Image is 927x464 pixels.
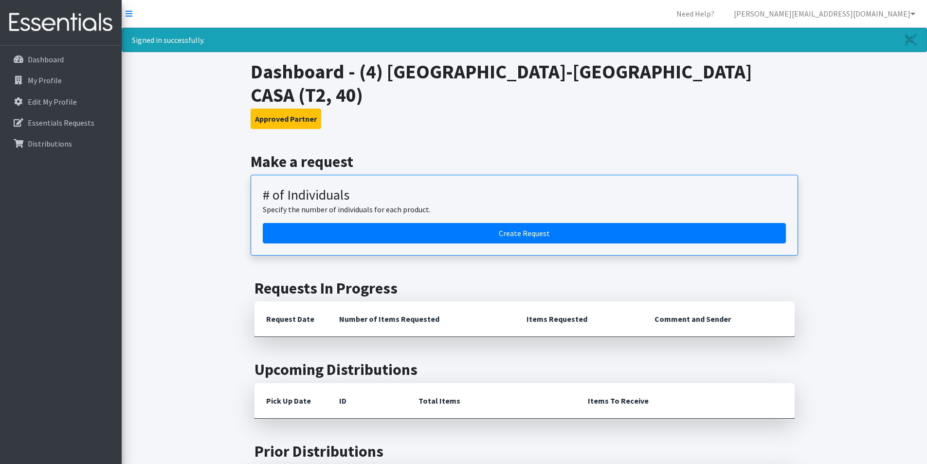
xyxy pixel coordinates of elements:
a: Create a request by number of individuals [263,223,786,243]
th: Comment and Sender [643,301,794,337]
th: Request Date [254,301,327,337]
h1: Dashboard - (4) [GEOGRAPHIC_DATA]-[GEOGRAPHIC_DATA] CASA (T2, 40) [251,60,798,107]
a: Close [895,28,927,52]
img: HumanEssentials [4,6,118,39]
p: Dashboard [28,55,64,64]
h2: Upcoming Distributions [254,360,795,379]
h2: Prior Distributions [254,442,795,461]
a: My Profile [4,71,118,90]
p: Distributions [28,139,72,148]
a: Need Help? [669,4,722,23]
div: Signed in successfully. [122,28,927,52]
p: My Profile [28,75,62,85]
th: Total Items [407,383,576,419]
a: Distributions [4,134,118,153]
a: Edit My Profile [4,92,118,111]
p: Specify the number of individuals for each product. [263,204,786,215]
p: Edit My Profile [28,97,77,107]
a: Essentials Requests [4,113,118,132]
th: Pick Up Date [254,383,327,419]
th: Items To Receive [576,383,795,419]
p: Essentials Requests [28,118,94,128]
th: Number of Items Requested [327,301,515,337]
h2: Make a request [251,152,798,171]
th: ID [327,383,407,419]
a: Dashboard [4,50,118,69]
h3: # of Individuals [263,187,786,204]
a: [PERSON_NAME][EMAIL_ADDRESS][DOMAIN_NAME] [726,4,923,23]
h2: Requests In Progress [254,279,795,297]
th: Items Requested [515,301,643,337]
button: Approved Partner [251,109,321,129]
